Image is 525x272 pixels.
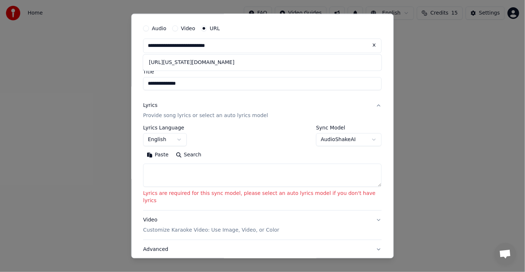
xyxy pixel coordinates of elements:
div: Lyrics [143,102,158,109]
div: LyricsProvide song lyrics or select an auto lyrics model [143,125,382,210]
button: VideoCustomize Karaoke Video: Use Image, Video, or Color [143,211,382,240]
button: Paste [143,149,173,161]
div: Video [143,216,280,234]
label: URL [210,26,220,31]
label: Title [143,69,382,74]
label: Video [181,26,195,31]
p: Customize Karaoke Video: Use Image, Video, or Color [143,227,280,234]
button: Advanced [143,240,382,259]
p: Provide song lyrics or select an auto lyrics model [143,112,268,119]
label: Audio [152,26,167,31]
label: Sync Model [316,125,382,130]
button: LyricsProvide song lyrics or select an auto lyrics model [143,96,382,125]
button: Search [172,149,205,161]
div: [URL][US_STATE][DOMAIN_NAME] [143,56,382,69]
p: Lyrics are required for this sync model, please select an auto lyrics model if you don't have lyrics [143,190,382,204]
label: Lyrics Language [143,125,187,130]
